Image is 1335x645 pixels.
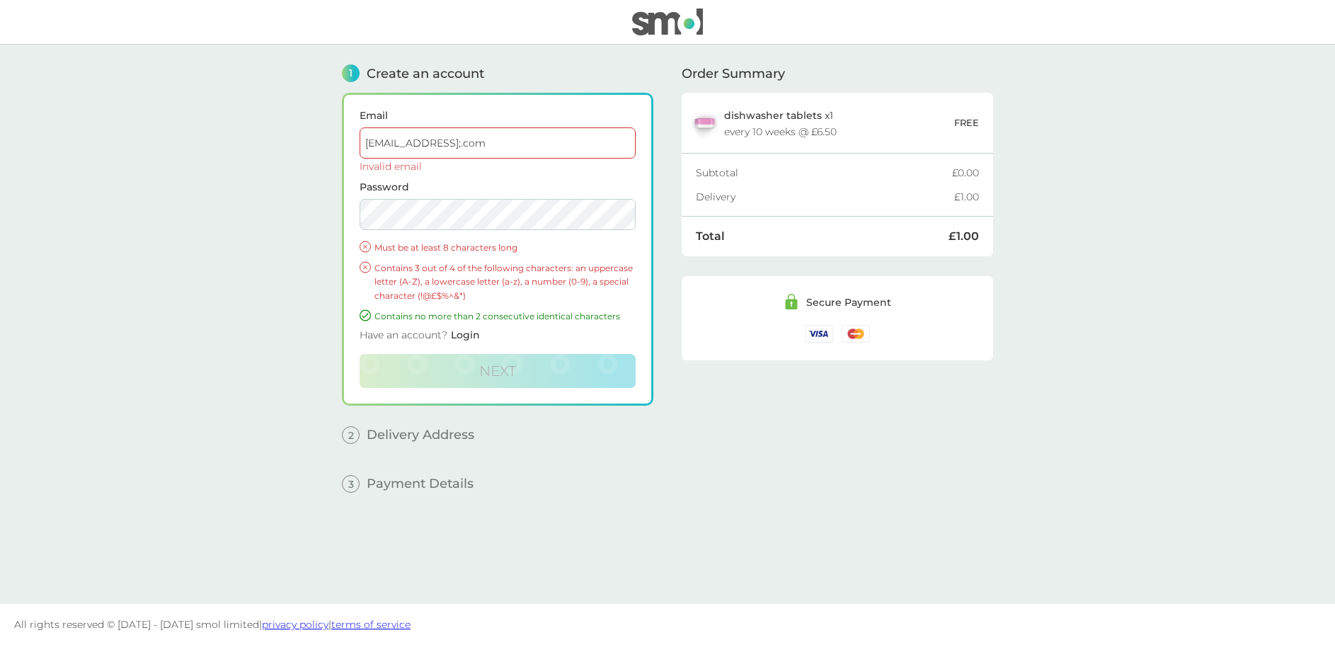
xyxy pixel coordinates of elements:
[724,127,837,137] div: every 10 weeks @ £6.50
[696,168,952,178] div: Subtotal
[954,115,979,130] p: FREE
[952,168,979,178] div: £0.00
[360,323,636,354] div: Have an account?
[842,325,870,343] img: /assets/icons/cards/mastercard.svg
[360,110,636,120] label: Email
[367,477,474,490] span: Payment Details
[682,67,785,80] span: Order Summary
[367,428,474,441] span: Delivery Address
[342,475,360,493] span: 3
[632,8,703,35] img: smol
[342,64,360,82] span: 1
[805,325,833,343] img: /assets/icons/cards/visa.svg
[451,329,480,341] span: Login
[342,426,360,444] span: 2
[724,110,833,121] p: x 1
[954,192,979,202] div: £1.00
[367,67,484,80] span: Create an account
[696,192,954,202] div: Delivery
[479,363,516,379] span: Next
[360,161,636,171] div: Invalid email
[374,309,636,323] p: Contains no more than 2 consecutive identical characters
[360,354,636,388] button: Next
[331,618,411,631] a: terms of service
[806,297,891,307] div: Secure Payment
[262,618,328,631] a: privacy policy
[374,241,636,254] p: Must be at least 8 characters long
[949,231,979,242] div: £1.00
[360,182,636,192] label: Password
[724,109,822,122] span: dishwasher tablets
[696,231,949,242] div: Total
[374,261,636,302] p: Contains 3 out of 4 of the following characters: an uppercase letter (A-Z), a lowercase letter (a...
